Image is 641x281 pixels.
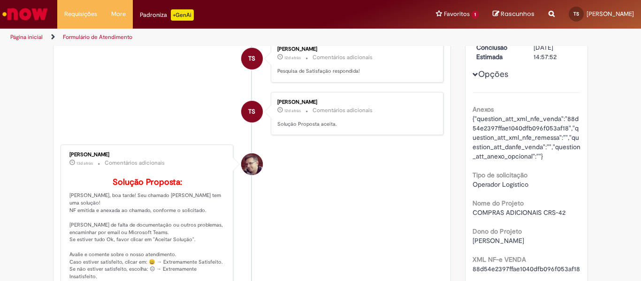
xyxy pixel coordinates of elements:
[284,55,301,61] time: 18/09/2025 09:02:36
[10,33,43,41] a: Página inicial
[469,43,527,61] dt: Conclusão Estimada
[473,208,565,217] span: COMPRAS ADICIONAIS CRS-42
[248,47,255,70] span: TS
[473,105,494,114] b: Anexos
[277,121,434,128] p: Solução Proposta aceita.
[493,10,534,19] a: Rascunhos
[473,265,580,273] span: 88d54e2397ffae1040dfb096f053af18
[473,236,524,245] span: [PERSON_NAME]
[313,53,373,61] small: Comentários adicionais
[171,9,194,21] p: +GenAi
[473,255,526,264] b: XML NF-e VENDA
[277,46,434,52] div: [PERSON_NAME]
[241,153,263,175] div: Leandro Rodrigues Bovenzo
[284,108,301,114] time: 18/09/2025 09:02:23
[277,99,434,105] div: [PERSON_NAME]
[140,9,194,21] div: Padroniza
[473,180,528,189] span: Operador Logístico
[7,29,420,46] ul: Trilhas de página
[76,160,93,166] time: 17/09/2025 15:36:38
[1,5,49,23] img: ServiceNow
[111,9,126,19] span: More
[105,159,165,167] small: Comentários adicionais
[63,33,132,41] a: Formulário de Atendimento
[313,106,373,114] small: Comentários adicionais
[284,55,301,61] span: 12d atrás
[534,43,577,61] div: [DATE] 14:57:52
[241,48,263,69] div: Tatiane Silva
[444,9,470,19] span: Favoritos
[113,177,182,188] b: Solução Proposta:
[472,11,479,19] span: 1
[573,11,579,17] span: TS
[473,227,522,235] b: Dono do Projeto
[284,108,301,114] span: 12d atrás
[64,9,97,19] span: Requisições
[69,152,226,158] div: [PERSON_NAME]
[501,9,534,18] span: Rascunhos
[248,100,255,123] span: TS
[76,160,93,166] span: 13d atrás
[473,199,524,207] b: Nome do Projeto
[473,114,580,160] span: {"question_att_xml_nfe_venda":"88d54e2397ffae1040dfb096f053af18","question_att_xml_nfe_remessa":"...
[277,68,434,75] p: Pesquisa de Satisfação respondida!
[473,171,527,179] b: Tipo de solicitação
[241,101,263,122] div: Tatiane Silva
[587,10,634,18] span: [PERSON_NAME]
